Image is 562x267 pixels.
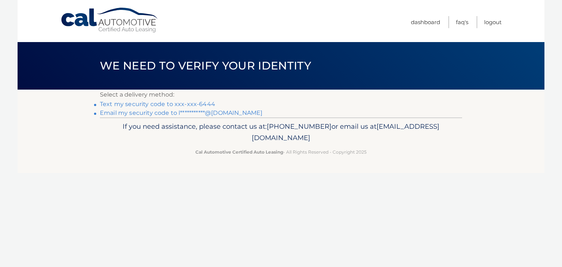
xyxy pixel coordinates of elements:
[411,16,440,28] a: Dashboard
[456,16,468,28] a: FAQ's
[267,122,331,131] span: [PHONE_NUMBER]
[100,59,311,72] span: We need to verify your identity
[100,90,462,100] p: Select a delivery method:
[195,149,283,155] strong: Cal Automotive Certified Auto Leasing
[105,148,457,156] p: - All Rights Reserved - Copyright 2025
[484,16,502,28] a: Logout
[100,101,215,108] a: Text my security code to xxx-xxx-6444
[60,7,159,33] a: Cal Automotive
[105,121,457,144] p: If you need assistance, please contact us at: or email us at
